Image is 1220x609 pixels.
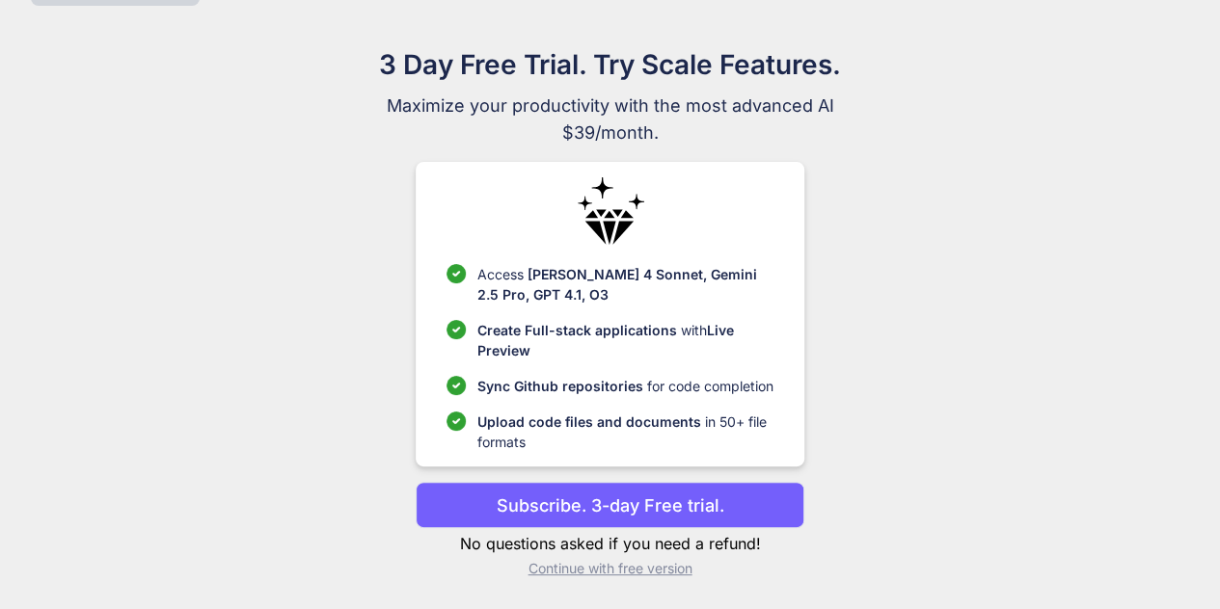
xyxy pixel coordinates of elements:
img: checklist [447,411,466,431]
span: Maximize your productivity with the most advanced AI [286,93,935,119]
p: with [477,320,773,360]
button: Subscribe. 3-day Free trial. [416,482,804,528]
p: in 50+ file formats [477,411,773,452]
span: Create Full-stack applications [477,322,681,338]
p: Subscribe. 3-day Free trial. [497,492,724,518]
h1: 3 Day Free Trial. Try Scale Features. [286,44,935,85]
p: Continue with free version [416,559,804,578]
img: checklist [447,376,466,395]
img: checklist [447,264,466,283]
p: No questions asked if you need a refund! [416,532,804,555]
img: checklist [447,320,466,339]
p: for code completion [477,376,773,396]
p: Access [477,264,773,304]
span: $39/month. [286,119,935,146]
span: Sync Github repositories [477,378,643,394]
span: [PERSON_NAME] 4 Sonnet, Gemini 2.5 Pro, GPT 4.1, O3 [477,266,757,303]
span: Upload code files and documents [477,413,701,430]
